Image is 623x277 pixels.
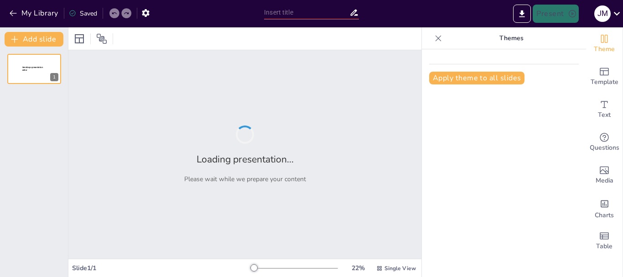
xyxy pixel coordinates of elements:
[586,27,623,60] div: Change the overall theme
[384,265,416,272] span: Single View
[586,93,623,126] div: Add text boxes
[586,126,623,159] div: Get real-time input from your audience
[264,6,349,19] input: Insert title
[184,175,306,183] p: Please wait while we prepare your content
[533,5,578,23] button: Present
[7,6,62,21] button: My Library
[347,264,369,272] div: 22 %
[50,73,58,81] div: 1
[96,33,107,44] span: Position
[586,159,623,192] div: Add images, graphics, shapes or video
[586,60,623,93] div: Add ready made slides
[69,9,97,18] div: Saved
[5,32,63,47] button: Add slide
[22,66,43,71] span: Sendsteps presentation editor
[596,176,613,186] span: Media
[595,210,614,220] span: Charts
[590,143,619,153] span: Questions
[596,241,613,251] span: Table
[594,5,611,23] button: J M
[594,5,611,22] div: J M
[446,27,577,49] p: Themes
[591,77,618,87] span: Template
[72,31,87,46] div: Layout
[513,5,531,23] button: Export to PowerPoint
[197,153,294,166] h2: Loading presentation...
[72,264,250,272] div: Slide 1 / 1
[429,72,524,84] button: Apply theme to all slides
[7,54,61,84] div: 1
[586,192,623,225] div: Add charts and graphs
[586,225,623,257] div: Add a table
[598,110,611,120] span: Text
[594,44,615,54] span: Theme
